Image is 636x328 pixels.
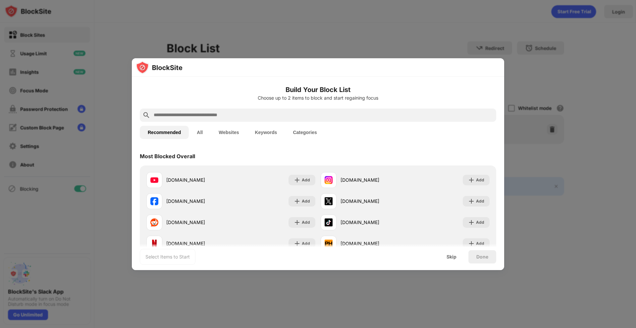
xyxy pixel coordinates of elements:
img: search.svg [142,111,150,119]
div: Add [476,219,484,226]
img: favicons [325,197,333,205]
div: Add [476,177,484,183]
div: [DOMAIN_NAME] [166,240,231,247]
div: Add [302,177,310,183]
div: Add [476,240,484,247]
img: favicons [150,240,158,248]
div: Most Blocked Overall [140,153,195,160]
div: Add [302,240,310,247]
img: favicons [325,176,333,184]
div: [DOMAIN_NAME] [341,240,405,247]
div: Add [476,198,484,205]
div: Select Items to Start [145,254,190,260]
img: favicons [150,218,158,226]
h6: Build Your Block List [140,85,496,95]
div: Skip [447,254,456,259]
img: favicons [150,176,158,184]
button: Categories [285,126,325,139]
img: favicons [325,240,333,248]
div: Add [302,198,310,205]
div: [DOMAIN_NAME] [166,219,231,226]
div: [DOMAIN_NAME] [341,198,405,205]
div: [DOMAIN_NAME] [166,176,231,183]
button: Recommended [140,126,189,139]
img: logo-blocksite.svg [136,61,183,74]
div: Choose up to 2 items to block and start regaining focus [140,95,496,101]
button: Websites [211,126,247,139]
div: [DOMAIN_NAME] [341,219,405,226]
img: favicons [325,218,333,226]
img: favicons [150,197,158,205]
button: Keywords [247,126,285,139]
div: Done [476,254,488,259]
div: [DOMAIN_NAME] [341,176,405,183]
div: Add [302,219,310,226]
button: All [189,126,211,139]
div: [DOMAIN_NAME] [166,198,231,205]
